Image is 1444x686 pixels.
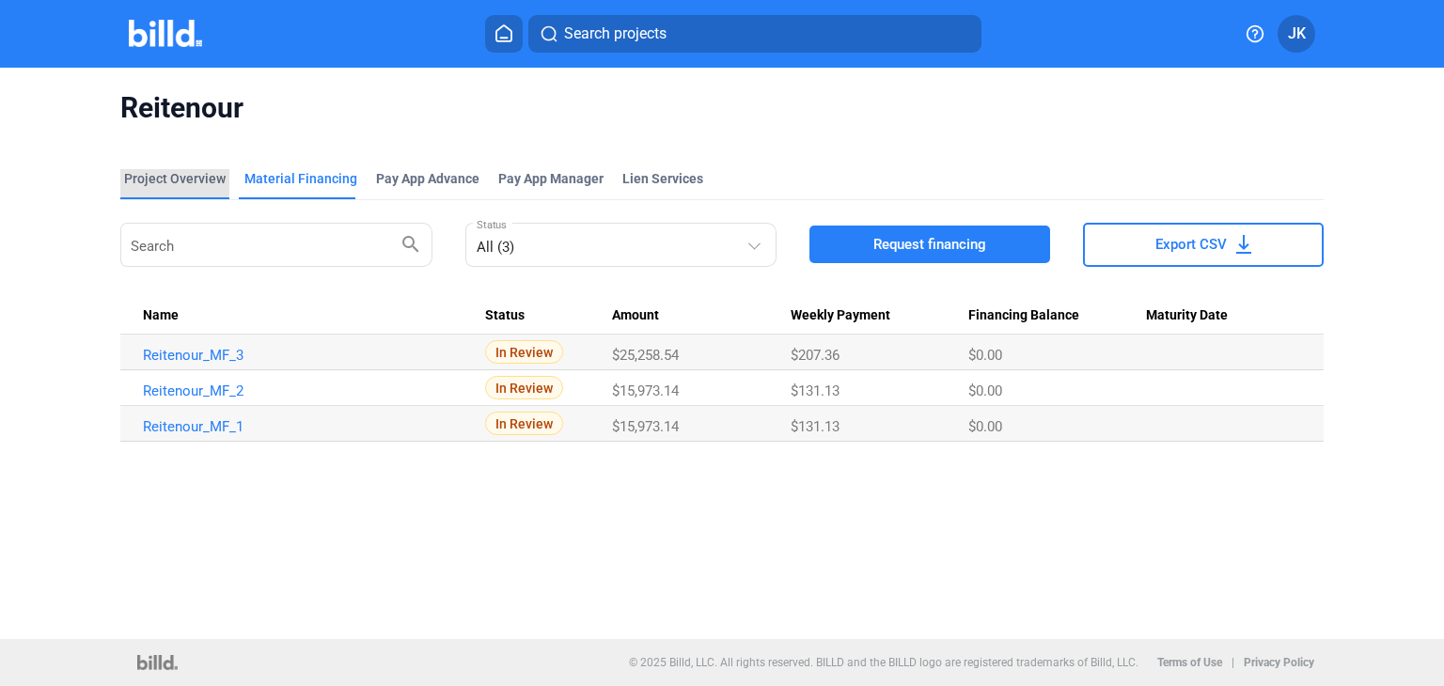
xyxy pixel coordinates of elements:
span: Search projects [564,23,667,45]
span: $0.00 [968,347,1002,364]
b: Privacy Policy [1244,656,1314,669]
span: Reitenour [120,90,1324,126]
a: Reitenour_MF_2 [143,382,469,399]
div: Financing Balance [968,307,1146,324]
img: Billd Company Logo [129,20,203,47]
span: In Review [485,412,563,435]
div: Status [485,307,612,324]
span: In Review [485,376,563,399]
span: JK [1288,23,1306,45]
img: logo [137,655,178,670]
mat-icon: search [400,232,422,255]
div: Name [143,307,485,324]
a: Reitenour_MF_3 [143,347,469,364]
span: In Review [485,340,563,364]
span: Name [143,307,179,324]
span: $15,973.14 [612,418,679,435]
span: $0.00 [968,418,1002,435]
div: Pay App Advance [376,169,479,188]
span: Request financing [873,235,986,254]
span: Weekly Payment [791,307,890,324]
button: JK [1278,15,1315,53]
div: Weekly Payment [791,307,968,324]
button: Request financing [809,226,1050,263]
button: Export CSV [1083,223,1324,267]
span: $207.36 [791,347,840,364]
div: Amount [612,307,790,324]
span: Status [485,307,525,324]
div: Project Overview [124,169,226,188]
a: Reitenour_MF_1 [143,418,469,435]
div: Lien Services [622,169,703,188]
span: $131.13 [791,418,840,435]
span: $25,258.54 [612,347,679,364]
span: Export CSV [1155,235,1227,254]
button: Search projects [528,15,981,53]
span: $131.13 [791,382,840,399]
span: Maturity Date [1146,307,1228,324]
div: Material Financing [244,169,357,188]
span: $15,973.14 [612,382,679,399]
mat-select-trigger: All (3) [477,239,514,256]
p: © 2025 Billd, LLC. All rights reserved. BILLD and the BILLD logo are registered trademarks of Bil... [629,656,1138,669]
b: Terms of Use [1157,656,1222,669]
p: | [1232,656,1234,669]
span: Amount [612,307,659,324]
span: Financing Balance [968,307,1079,324]
span: $0.00 [968,382,1002,399]
span: Pay App Manager [498,169,604,188]
div: Maturity Date [1146,307,1301,324]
